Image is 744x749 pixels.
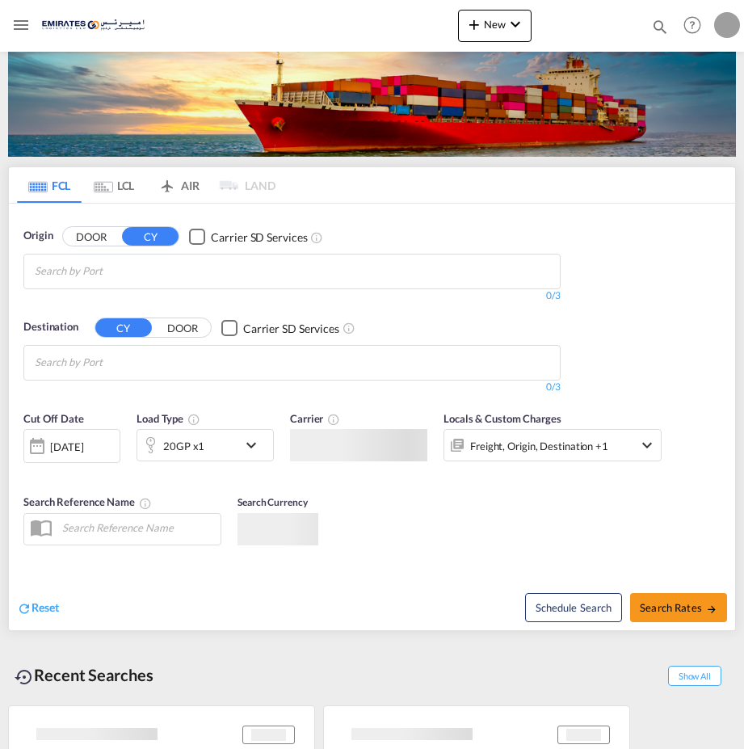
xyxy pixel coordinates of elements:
[32,346,195,376] md-chips-wrap: Chips container with autocompletion. Enter the text area, type text to search, and then use the u...
[679,11,714,40] div: Help
[8,657,160,693] div: Recent Searches
[35,259,188,284] input: Chips input.
[9,204,735,630] div: OriginDOOR CY Checkbox No InkUnchecked: Search for CY (Container Yard) services for all selected ...
[23,461,36,483] md-datepicker: Select
[23,429,120,463] div: [DATE]
[8,50,736,157] img: LCL+%26+FCL+BACKGROUND.png
[506,15,525,34] md-icon: icon-chevron-down
[187,413,200,426] md-icon: icon-information-outline
[32,255,195,284] md-chips-wrap: Chips container with autocompletion. Enter the text area, type text to search, and then use the u...
[23,228,53,244] span: Origin
[139,497,152,510] md-icon: Your search will be saved by the below given name
[327,413,340,426] md-icon: The selected Trucker/Carrierwill be displayed in the rate results If the rates are from another f...
[23,412,84,425] span: Cut Off Date
[458,10,532,42] button: icon-plus 400-fgNewicon-chevron-down
[637,436,657,455] md-icon: icon-chevron-down
[17,600,59,617] div: icon-refreshReset
[464,18,525,31] span: New
[221,319,339,336] md-checkbox: Checkbox No Ink
[706,604,717,615] md-icon: icon-arrow-right
[32,600,59,614] span: Reset
[163,435,204,457] div: 20GP x1
[464,15,484,34] md-icon: icon-plus 400-fg
[17,167,82,203] md-tab-item: FCL
[343,322,355,335] md-icon: Unchecked: Search for CY (Container Yard) services for all selected carriers.Checked : Search for...
[443,412,561,425] span: Locals & Custom Charges
[42,7,151,44] img: c67187802a5a11ec94275b5db69a26e6.png
[679,11,706,39] span: Help
[211,229,307,246] div: Carrier SD Services
[640,601,717,614] span: Search Rates
[237,496,308,508] span: Search Currency
[242,436,269,455] md-icon: icon-chevron-down
[290,412,340,425] span: Carrier
[668,666,721,686] span: Show All
[50,440,83,454] div: [DATE]
[15,667,34,687] md-icon: icon-backup-restore
[443,429,662,461] div: Freight Origin Destination Factory Stuffingicon-chevron-down
[243,321,339,337] div: Carrier SD Services
[95,318,152,337] button: CY
[63,228,120,246] button: DOOR
[17,167,275,203] md-pagination-wrapper: Use the left and right arrow keys to navigate between tabs
[23,495,152,508] span: Search Reference Name
[17,601,32,616] md-icon: icon-refresh
[158,176,177,188] md-icon: icon-airplane
[5,9,37,41] button: Toggle Mobile Navigation
[137,412,200,425] span: Load Type
[651,18,669,42] div: icon-magnify
[189,228,307,245] md-checkbox: Checkbox No Ink
[146,167,211,203] md-tab-item: AIR
[630,593,727,622] button: Search Ratesicon-arrow-right
[23,319,78,335] span: Destination
[23,289,561,303] div: 0/3
[470,435,608,457] div: Freight Origin Destination Factory Stuffing
[137,429,274,461] div: 20GP x1icon-chevron-down
[651,18,669,36] md-icon: icon-magnify
[82,167,146,203] md-tab-item: LCL
[525,593,622,622] button: Note: By default Schedule search will only considerorigin ports, destination ports and cut off da...
[310,231,323,244] md-icon: Unchecked: Search for CY (Container Yard) services for all selected carriers.Checked : Search for...
[122,227,179,246] button: CY
[154,318,211,337] button: DOOR
[35,350,188,376] input: Chips input.
[23,381,561,394] div: 0/3
[54,515,221,540] input: Search Reference Name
